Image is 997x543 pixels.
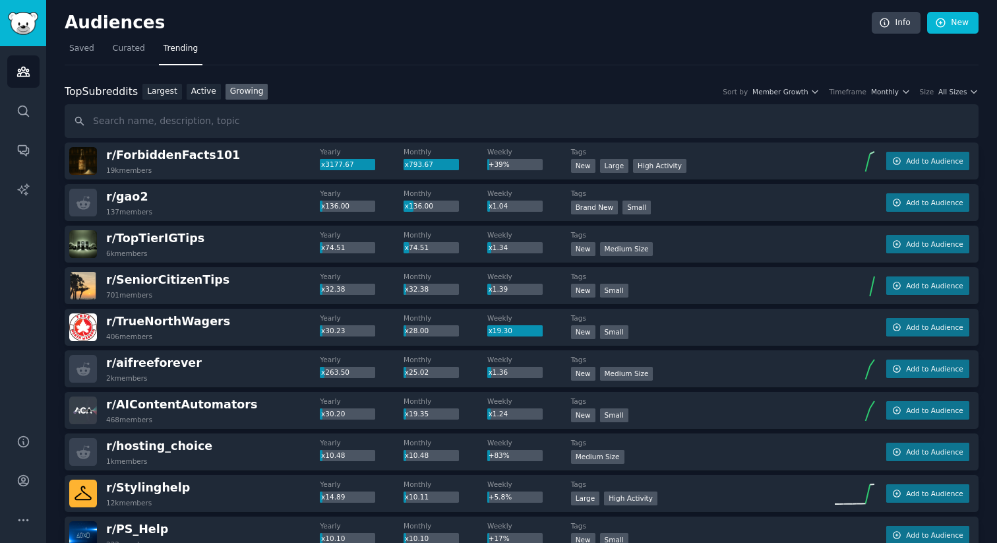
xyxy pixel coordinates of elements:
span: Monthly [871,87,899,96]
button: Add to Audience [886,276,969,295]
span: x74.51 [321,243,345,251]
dt: Yearly [320,313,404,323]
div: Large [600,159,629,173]
dt: Monthly [404,313,487,323]
span: x32.38 [321,285,345,293]
dt: Yearly [320,189,404,198]
button: All Sizes [938,87,979,96]
a: Growing [226,84,268,100]
button: Add to Audience [886,152,969,170]
dt: Weekly [487,189,571,198]
div: Medium Size [600,367,653,381]
span: Add to Audience [906,156,963,166]
span: x19.35 [405,410,429,418]
span: Add to Audience [906,198,963,207]
div: High Activity [633,159,686,173]
a: Active [187,84,221,100]
div: New [571,159,595,173]
h2: Audiences [65,13,872,34]
span: x10.11 [405,493,429,501]
span: x136.00 [405,202,433,210]
button: Add to Audience [886,443,969,461]
span: Add to Audience [906,447,963,457]
dt: Weekly [487,272,571,281]
span: r/ SeniorCitizenTips [106,273,229,286]
dt: Tags [571,397,822,406]
span: x74.51 [405,243,429,251]
span: r/ PS_Help [106,523,168,536]
span: x30.23 [321,327,345,335]
span: x1.36 [489,368,508,376]
dt: Weekly [487,438,571,447]
dt: Monthly [404,230,487,240]
dt: Tags [571,521,822,530]
dt: Yearly [320,480,404,489]
div: Medium Size [600,242,653,256]
dt: Yearly [320,230,404,240]
dt: Monthly [404,438,487,447]
dt: Tags [571,230,822,240]
dt: Weekly [487,313,571,323]
div: New [571,367,595,381]
button: Member Growth [752,87,820,96]
span: r/ TopTierIGTips [106,232,204,245]
span: x28.00 [405,327,429,335]
button: Monthly [871,87,911,96]
span: Add to Audience [906,406,963,415]
dt: Weekly [487,230,571,240]
div: High Activity [604,492,657,505]
button: Add to Audience [886,401,969,420]
span: r/ AIContentAutomators [106,398,257,411]
button: Add to Audience [886,360,969,378]
dt: Weekly [487,397,571,406]
img: SeniorCitizenTips [69,272,97,300]
span: r/ aifreeforever [106,356,202,369]
dt: Tags [571,355,822,364]
div: New [571,284,595,298]
span: r/ gao2 [106,190,148,203]
div: Medium Size [571,450,624,464]
dt: Monthly [404,480,487,489]
span: Add to Audience [906,364,963,373]
dt: Monthly [404,272,487,281]
div: Small [600,408,628,422]
span: r/ hosting_choice [106,439,212,453]
span: All Sizes [938,87,967,96]
span: Add to Audience [906,489,963,498]
div: Small [622,201,651,214]
input: Search name, description, topic [65,104,979,138]
a: Trending [159,38,202,65]
span: +39% [489,160,510,168]
dt: Yearly [320,147,404,156]
button: Add to Audience [886,484,969,503]
span: x14.89 [321,493,345,501]
dt: Weekly [487,147,571,156]
span: x10.48 [405,451,429,459]
span: Curated [113,43,145,55]
dt: Monthly [404,521,487,530]
span: x10.10 [405,534,429,542]
img: GummySearch logo [8,12,38,35]
dt: Monthly [404,189,487,198]
span: r/ Stylinghelp [106,481,190,494]
dt: Yearly [320,272,404,281]
div: 468 members [106,415,152,424]
button: Add to Audience [886,193,969,212]
dt: Monthly [404,355,487,364]
dt: Yearly [320,355,404,364]
div: Large [571,492,600,505]
dt: Tags [571,438,822,447]
div: New [571,242,595,256]
dt: Weekly [487,521,571,530]
div: 701 members [106,290,152,300]
img: AIContentAutomators [69,397,97,424]
a: Info [872,12,921,34]
img: ForbiddenFacts101 [69,147,97,175]
span: x1.34 [489,243,508,251]
span: Add to Audience [906,240,963,249]
div: 406 members [106,332,152,341]
dt: Tags [571,189,822,198]
span: x30.20 [321,410,345,418]
span: x793.67 [405,160,433,168]
div: Sort by [723,87,748,96]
